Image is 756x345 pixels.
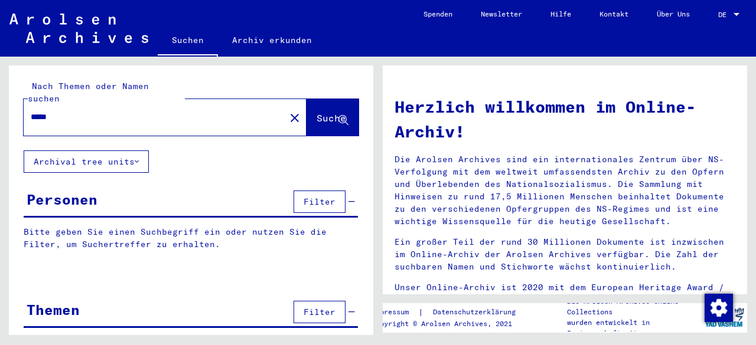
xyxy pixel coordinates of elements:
[395,281,735,318] p: Unser Online-Archiv ist 2020 mit dem European Heritage Award / Europa Nostra Award 2020 ausgezeic...
[304,307,335,317] span: Filter
[395,236,735,273] p: Ein großer Teil der rund 30 Millionen Dokumente ist inzwischen im Online-Archiv der Arolsen Archi...
[395,94,735,144] h1: Herzlich willkommen im Online-Archiv!
[704,293,732,321] div: Zustimmung ändern
[702,303,747,332] img: yv_logo.png
[27,299,80,320] div: Themen
[294,190,346,213] button: Filter
[567,296,702,317] p: Die Arolsen Archives Online-Collections
[718,11,731,19] span: DE
[288,111,302,125] mat-icon: close
[307,99,359,136] button: Suche
[24,150,149,173] button: Archival tree units
[218,26,326,54] a: Archiv erkunden
[372,306,418,318] a: Impressum
[423,306,530,318] a: Datenschutzerklärung
[24,226,358,251] p: Bitte geben Sie einen Suchbegriff ein oder nutzen Sie die Filter, um Suchertreffer zu erhalten.
[395,153,735,228] p: Die Arolsen Archives sind ein internationales Zentrum über NS-Verfolgung mit dem weltweit umfasse...
[283,106,307,129] button: Clear
[317,112,346,124] span: Suche
[372,306,530,318] div: |
[158,26,218,57] a: Suchen
[28,81,149,104] mat-label: Nach Themen oder Namen suchen
[304,196,335,207] span: Filter
[27,189,97,210] div: Personen
[294,301,346,323] button: Filter
[567,317,702,339] p: wurden entwickelt in Partnerschaft mit
[705,294,733,322] img: Zustimmung ändern
[9,14,148,43] img: Arolsen_neg.svg
[372,318,530,329] p: Copyright © Arolsen Archives, 2021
